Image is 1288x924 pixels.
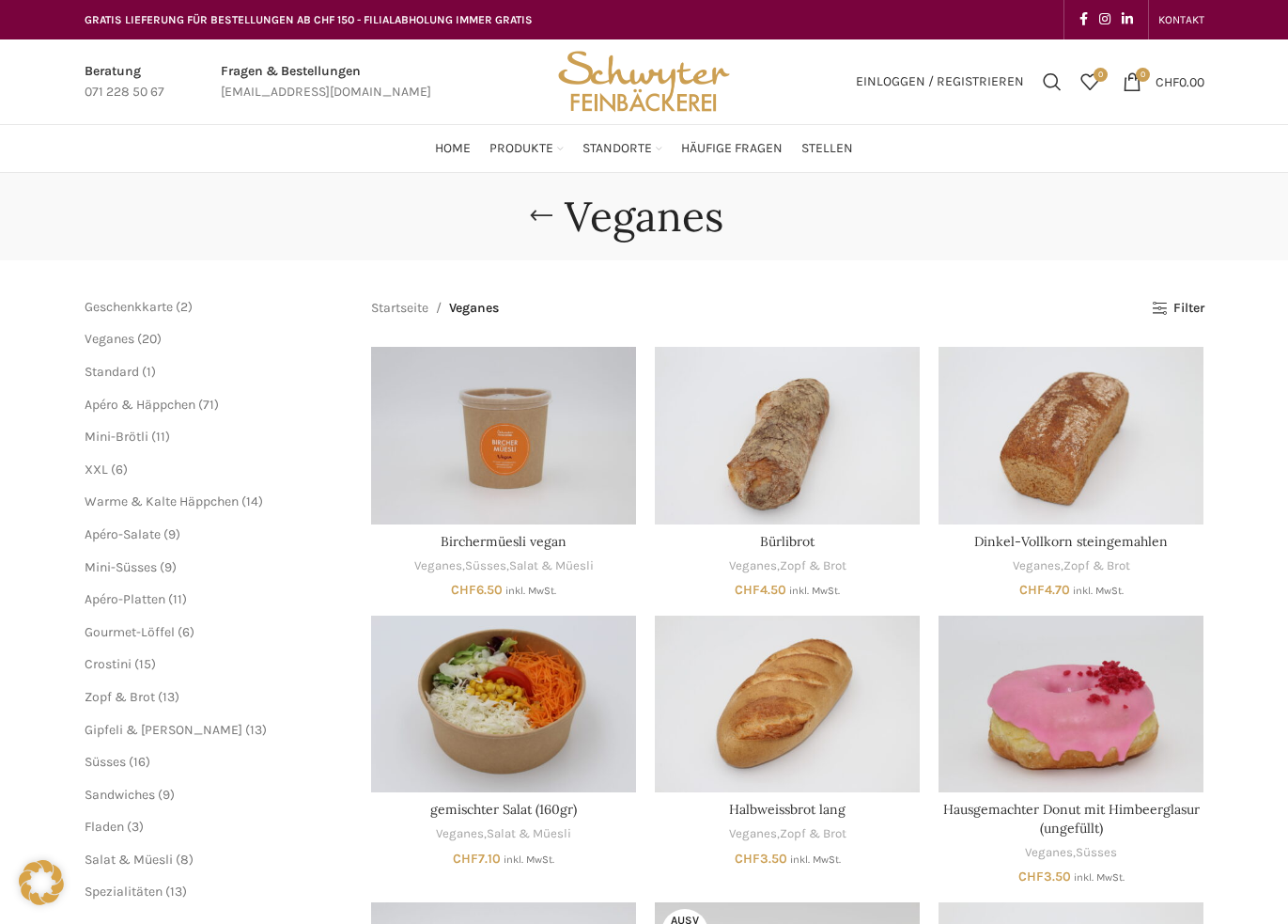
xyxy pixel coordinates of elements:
[939,616,1203,792] a: Hausgemachter Donut mit Himbeerglasur (ungefüllt)
[85,331,134,347] a: Veganes
[1156,73,1179,89] span: CHF
[85,429,148,445] a: Mini-Brötli
[856,75,1024,88] span: Einloggen / Registrieren
[85,819,124,835] a: Fladen
[203,397,214,413] span: 71
[1025,844,1073,862] a: Veganes
[139,656,151,672] span: 15
[780,825,846,843] a: Zopf & Brot
[435,140,471,158] span: Home
[1018,869,1044,885] span: CHF
[509,557,594,575] a: Salat & Müesli
[85,397,195,413] a: Apéro & Häppchen
[168,526,176,542] span: 9
[85,689,155,705] span: Zopf & Brot
[735,582,760,598] span: CHF
[1116,7,1139,33] a: Linkedin social link
[85,526,161,542] span: Apéro-Salate
[163,689,175,705] span: 13
[487,825,571,843] a: Salat & Müesli
[729,825,777,843] a: Veganes
[449,298,499,319] span: Veganes
[85,656,132,672] a: Crostini
[735,851,760,867] span: CHF
[582,140,652,158] span: Standorte
[85,787,155,803] span: Sandwiches
[780,557,846,575] a: Zopf & Brot
[85,13,533,26] span: GRATIS LIEFERUNG FÜR BESTELLUNGEN AB CHF 150 - FILIALABHOLUNG IMMER GRATIS
[451,582,476,598] span: CHF
[655,616,920,792] a: Halbweissbrot lang
[180,852,189,868] span: 8
[453,851,501,867] bdi: 7.10
[85,364,139,380] a: Standard
[1156,73,1204,89] bdi: 0.00
[1113,63,1214,101] a: 0 CHF0.00
[1158,1,1204,39] a: KONTAKT
[85,722,242,738] a: Gipfeli & [PERSON_NAME]
[1013,557,1061,575] a: Veganes
[518,197,565,235] a: Go back
[371,347,636,524] a: Birchermüesli vegan
[505,585,556,597] small: inkl. MwSt.
[735,851,787,867] bdi: 3.50
[1074,7,1094,33] a: Facebook social link
[156,429,165,445] span: 11
[414,557,462,575] a: Veganes
[1033,63,1071,101] div: Suchen
[85,493,239,509] a: Warme & Kalte Häppchen
[846,63,1033,101] a: Einloggen / Registrieren
[182,624,190,640] span: 6
[85,462,108,478] span: XXL
[974,533,1168,550] a: Dinkel-Vollkorn steingemahlen
[133,754,146,770] span: 16
[116,462,123,478] span: 6
[371,616,636,792] a: gemischter Salat (160gr)
[789,585,840,597] small: inkl. MwSt.
[1073,585,1124,597] small: inkl. MwSt.
[451,582,503,598] bdi: 6.50
[147,364,151,380] span: 1
[371,825,636,843] div: ,
[1094,68,1108,82] span: 0
[943,801,1200,837] a: Hausgemachter Donut mit Himbeerglasur (ungefüllt)
[132,819,139,835] span: 3
[504,854,554,866] small: inkl. MwSt.
[1018,869,1071,885] bdi: 3.50
[1019,582,1070,598] bdi: 4.70
[1076,844,1117,862] a: Süsses
[655,557,920,575] div: ,
[142,331,157,347] span: 20
[436,825,484,843] a: Veganes
[85,591,165,607] a: Apéro-Platten
[85,61,164,103] a: Infobox link
[85,852,173,868] a: Salat & Müesli
[489,140,553,158] span: Produkte
[655,347,920,524] a: Bürlibrot
[221,61,431,103] a: Infobox link
[85,559,157,575] a: Mini-Süsses
[1149,1,1214,39] div: Secondary navigation
[801,140,853,158] span: Stellen
[163,787,170,803] span: 9
[164,559,172,575] span: 9
[1152,301,1203,317] a: Filter
[85,299,173,315] span: Geschenkkarte
[250,722,262,738] span: 13
[1063,557,1130,575] a: Zopf & Brot
[681,130,783,167] a: Häufige Fragen
[441,533,566,550] a: Birchermüesli vegan
[85,754,126,770] span: Süsses
[551,72,736,88] a: Site logo
[582,130,662,167] a: Standorte
[85,624,175,640] a: Gourmet-Löffel
[681,140,783,158] span: Häufige Fragen
[1094,7,1116,33] a: Instagram social link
